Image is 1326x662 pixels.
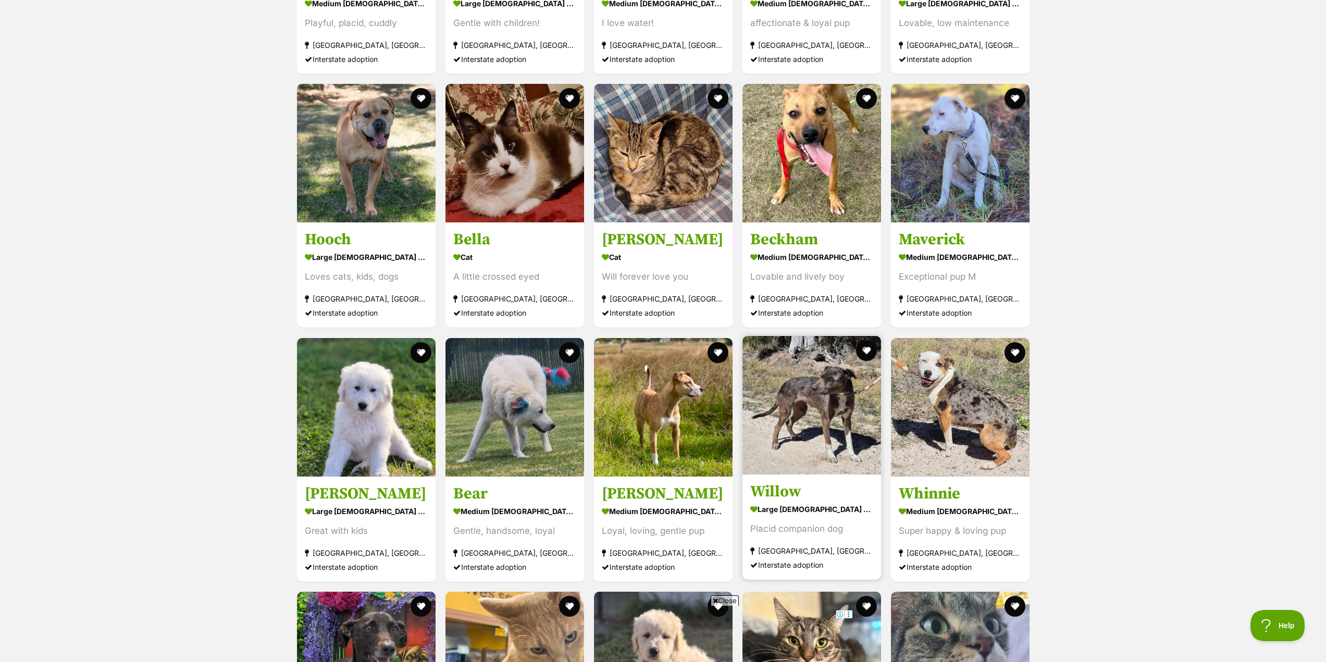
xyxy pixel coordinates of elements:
div: Will forever love you [602,270,725,284]
img: Maverick [891,84,1030,222]
a: Bear medium [DEMOGRAPHIC_DATA] Dog Gentle, handsome, loyal [GEOGRAPHIC_DATA], [GEOGRAPHIC_DATA] I... [445,476,584,582]
div: [GEOGRAPHIC_DATA], [GEOGRAPHIC_DATA] [305,38,428,52]
img: Adeline [594,338,733,477]
a: Beckham medium [DEMOGRAPHIC_DATA] Dog Lovable and lively boy [GEOGRAPHIC_DATA], [GEOGRAPHIC_DATA]... [742,222,881,328]
div: Interstate adoption [453,52,576,66]
h3: Hooch [305,230,428,250]
div: [GEOGRAPHIC_DATA], [GEOGRAPHIC_DATA] [602,38,725,52]
div: A little crossed eyed [453,270,576,284]
a: Maverick medium [DEMOGRAPHIC_DATA] Dog Exceptional pup M [GEOGRAPHIC_DATA], [GEOGRAPHIC_DATA] Int... [891,222,1030,328]
div: Gentle with children! [453,16,576,30]
div: [GEOGRAPHIC_DATA], [GEOGRAPHIC_DATA] [602,546,725,560]
img: Beckham [742,84,881,222]
div: [GEOGRAPHIC_DATA], [GEOGRAPHIC_DATA] [305,292,428,306]
div: Interstate adoption [899,560,1022,574]
div: Interstate adoption [305,306,428,320]
div: I love water! [602,16,725,30]
a: Willow large [DEMOGRAPHIC_DATA] Dog Placid companion dog [GEOGRAPHIC_DATA], [GEOGRAPHIC_DATA] Int... [742,474,881,580]
h3: Maverick [899,230,1022,250]
img: Bella [445,84,584,222]
h3: Bear [453,484,576,504]
div: Gentle, handsome, loyal [453,524,576,538]
div: Placid companion dog [750,522,873,536]
button: favourite [708,342,728,363]
a: Hooch large [DEMOGRAPHIC_DATA] Dog Loves cats, kids, dogs [GEOGRAPHIC_DATA], [GEOGRAPHIC_DATA] In... [297,222,436,328]
div: Lovable and lively boy [750,270,873,284]
iframe: Advertisement [474,610,853,657]
div: [GEOGRAPHIC_DATA], [GEOGRAPHIC_DATA] [899,38,1022,52]
div: [GEOGRAPHIC_DATA], [GEOGRAPHIC_DATA] [453,546,576,560]
div: Interstate adoption [899,306,1022,320]
div: medium [DEMOGRAPHIC_DATA] Dog [453,504,576,519]
div: [GEOGRAPHIC_DATA], [GEOGRAPHIC_DATA] [305,546,428,560]
img: Clarissa [297,338,436,477]
button: favourite [1005,596,1025,617]
div: large [DEMOGRAPHIC_DATA] Dog [305,250,428,265]
a: [PERSON_NAME] medium [DEMOGRAPHIC_DATA] Dog Loyal, loving, gentle pup [GEOGRAPHIC_DATA], [GEOGRAP... [594,476,733,582]
div: medium [DEMOGRAPHIC_DATA] Dog [899,504,1022,519]
div: Interstate adoption [750,306,873,320]
a: Bella Cat A little crossed eyed [GEOGRAPHIC_DATA], [GEOGRAPHIC_DATA] Interstate adoption favourite [445,222,584,328]
div: Interstate adoption [305,560,428,574]
div: Interstate adoption [602,306,725,320]
iframe: Help Scout Beacon - Open [1250,610,1305,641]
button: favourite [559,342,580,363]
div: medium [DEMOGRAPHIC_DATA] Dog [899,250,1022,265]
img: Camilla [594,84,733,222]
button: favourite [559,596,580,617]
button: favourite [708,88,728,109]
div: Exceptional pup M [899,270,1022,284]
button: favourite [1005,88,1025,109]
div: medium [DEMOGRAPHIC_DATA] Dog [602,504,725,519]
span: Close [711,595,739,606]
div: Cat [602,250,725,265]
div: [GEOGRAPHIC_DATA], [GEOGRAPHIC_DATA] [750,292,873,306]
div: [GEOGRAPHIC_DATA], [GEOGRAPHIC_DATA] [453,292,576,306]
div: Interstate adoption [453,306,576,320]
button: favourite [856,340,877,361]
div: Lovable, low maintenance [899,16,1022,30]
a: Whinnie medium [DEMOGRAPHIC_DATA] Dog Super happy & loving pup [GEOGRAPHIC_DATA], [GEOGRAPHIC_DAT... [891,476,1030,582]
div: Loves cats, kids, dogs [305,270,428,284]
div: Interstate adoption [602,560,725,574]
div: Interstate adoption [305,52,428,66]
div: [GEOGRAPHIC_DATA], [GEOGRAPHIC_DATA] [899,546,1022,560]
button: favourite [856,596,877,617]
div: [GEOGRAPHIC_DATA], [GEOGRAPHIC_DATA] [750,544,873,558]
img: Willow [742,336,881,474]
button: favourite [856,88,877,109]
div: Playful, placid, cuddly [305,16,428,30]
div: Interstate adoption [750,52,873,66]
button: favourite [411,342,431,363]
div: Interstate adoption [453,560,576,574]
button: favourite [1005,342,1025,363]
a: [PERSON_NAME] large [DEMOGRAPHIC_DATA] Dog Great with kids [GEOGRAPHIC_DATA], [GEOGRAPHIC_DATA] I... [297,476,436,582]
div: affectionate & loyal pup [750,16,873,30]
div: medium [DEMOGRAPHIC_DATA] Dog [750,250,873,265]
div: large [DEMOGRAPHIC_DATA] Dog [750,502,873,517]
div: Interstate adoption [750,558,873,572]
button: favourite [411,88,431,109]
div: Interstate adoption [602,52,725,66]
img: Hooch [297,84,436,222]
h3: Willow [750,482,873,502]
button: favourite [559,88,580,109]
h3: [PERSON_NAME] [305,484,428,504]
h3: Beckham [750,230,873,250]
div: Great with kids [305,524,428,538]
img: Bear [445,338,584,477]
h3: [PERSON_NAME] [602,230,725,250]
a: [PERSON_NAME] Cat Will forever love you [GEOGRAPHIC_DATA], [GEOGRAPHIC_DATA] Interstate adoption ... [594,222,733,328]
div: [GEOGRAPHIC_DATA], [GEOGRAPHIC_DATA] [750,38,873,52]
h3: Bella [453,230,576,250]
div: large [DEMOGRAPHIC_DATA] Dog [305,504,428,519]
div: [GEOGRAPHIC_DATA], [GEOGRAPHIC_DATA] [453,38,576,52]
button: favourite [411,596,431,617]
div: [GEOGRAPHIC_DATA], [GEOGRAPHIC_DATA] [899,292,1022,306]
div: Loyal, loving, gentle pup [602,524,725,538]
h3: [PERSON_NAME] [602,484,725,504]
div: Super happy & loving pup [899,524,1022,538]
h3: Whinnie [899,484,1022,504]
div: Cat [453,250,576,265]
div: [GEOGRAPHIC_DATA], [GEOGRAPHIC_DATA] [602,292,725,306]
